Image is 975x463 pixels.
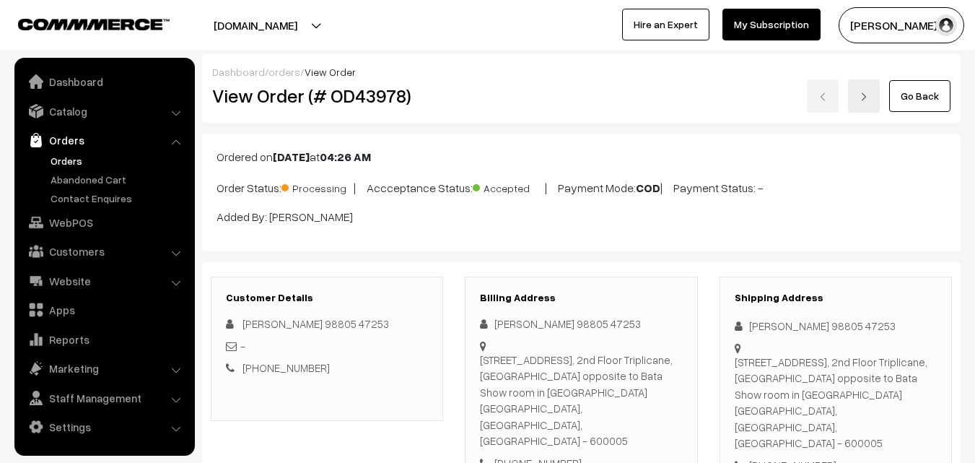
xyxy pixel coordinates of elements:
a: Settings [18,414,190,440]
a: Hire an Expert [622,9,709,40]
a: Dashboard [212,66,265,78]
button: [DOMAIN_NAME] [163,7,348,43]
a: Orders [47,153,190,168]
a: Reports [18,326,190,352]
a: Website [18,268,190,294]
a: Staff Management [18,385,190,411]
a: WebPOS [18,209,190,235]
a: orders [268,66,300,78]
div: [PERSON_NAME] 98805 47253 [735,318,937,334]
a: Dashboard [18,69,190,95]
a: Catalog [18,98,190,124]
a: My Subscription [722,9,821,40]
a: Apps [18,297,190,323]
a: Marketing [18,355,190,381]
span: Accepted [473,177,545,196]
b: [DATE] [273,150,310,164]
a: Abandoned Cart [47,172,190,187]
a: Customers [18,238,190,264]
a: Contact Enquires [47,191,190,206]
p: Order Status: | Accceptance Status: | Payment Mode: | Payment Status: - [217,177,946,196]
button: [PERSON_NAME] s… [839,7,964,43]
h3: Customer Details [226,292,428,304]
b: 04:26 AM [320,150,371,164]
img: right-arrow.png [860,92,868,101]
h3: Billing Address [480,292,682,304]
div: [PERSON_NAME] 98805 47253 [480,316,682,332]
div: [STREET_ADDRESS], 2nd Floor Triplicane, [GEOGRAPHIC_DATA] opposite to Bata Show room in [GEOGRAPH... [735,354,937,451]
a: COMMMERCE [18,14,144,32]
div: [STREET_ADDRESS], 2nd Floor Triplicane, [GEOGRAPHIC_DATA] opposite to Bata Show room in [GEOGRAPH... [480,352,682,449]
h3: Shipping Address [735,292,937,304]
div: / / [212,64,950,79]
b: COD [636,181,660,195]
span: [PERSON_NAME] 98805 47253 [242,317,389,330]
p: Ordered on at [217,148,946,165]
span: Processing [281,177,354,196]
a: Go Back [889,80,950,112]
img: user [935,14,957,36]
span: View Order [305,66,356,78]
a: [PHONE_NUMBER] [242,361,330,374]
p: Added By: [PERSON_NAME] [217,208,946,225]
img: COMMMERCE [18,19,170,30]
h2: View Order (# OD43978) [212,85,444,107]
div: - [226,338,428,355]
a: Orders [18,127,190,153]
